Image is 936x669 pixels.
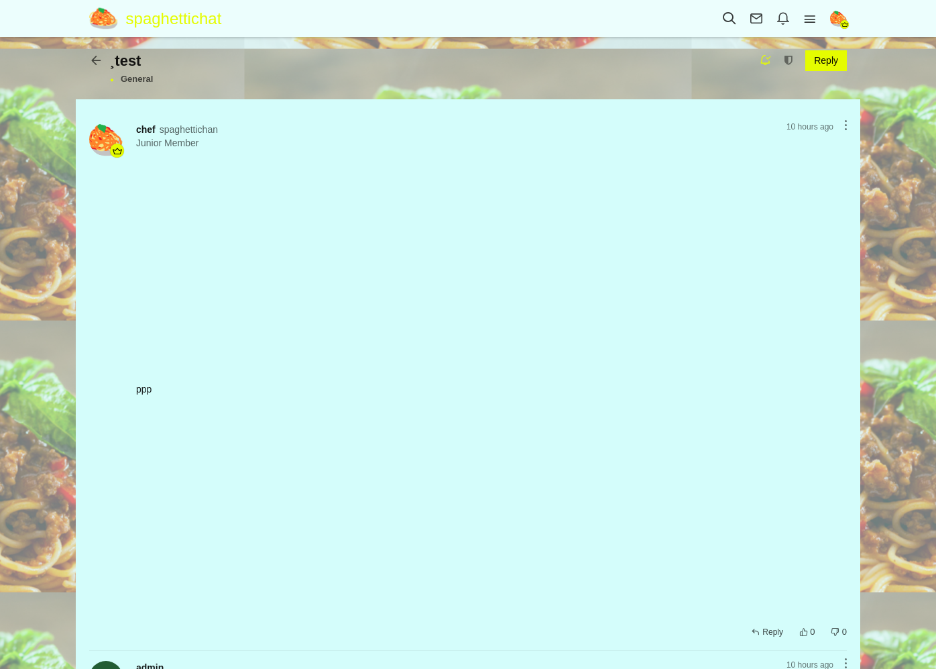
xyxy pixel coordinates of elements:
img: 211111111.png [152,166,599,614]
a: spaghettichan [160,124,218,135]
span: ¸test [110,52,141,69]
span: 0 [810,627,815,637]
span: spaghettichat [126,3,232,34]
a: spaghettichat [89,3,231,34]
a: chef [136,124,156,135]
div: ppp [136,166,847,614]
a: Reply [805,50,847,71]
img: logoforthesite.png [830,10,847,27]
span: 0 [842,627,847,637]
time: Sep 14, 2025 9:00 PM [786,122,833,132]
img: logoforthesite.png [89,7,126,30]
a: General [121,74,153,84]
a: Reply [751,624,783,640]
span: Reply [762,627,783,637]
img: logoforthesite.png [89,123,123,156]
em: Junior Member [136,136,713,150]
